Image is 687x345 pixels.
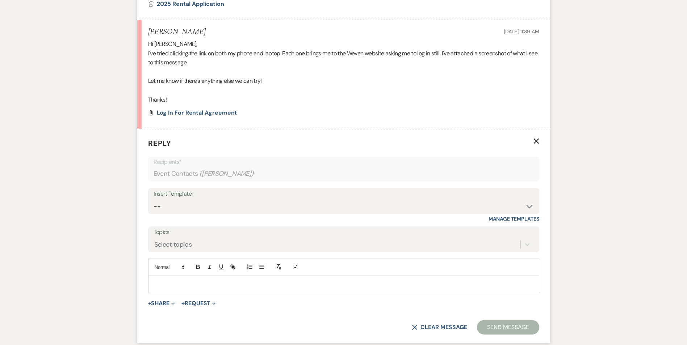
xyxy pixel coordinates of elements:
span: + [148,301,151,306]
span: Log in for rental agreement [157,109,237,116]
label: Topics [154,227,534,238]
p: I've tried clicking the link on both my phone and laptop. Each one brings me to the Weven website... [148,49,539,67]
h5: [PERSON_NAME] [148,27,206,37]
button: Request [181,301,216,306]
div: Insert Template [154,189,534,199]
span: Reply [148,139,171,148]
button: Share [148,301,175,306]
span: [DATE] 11:39 AM [504,28,539,35]
div: Event Contacts [154,167,534,181]
p: Hi [PERSON_NAME], [148,39,539,49]
div: Select topics [154,239,192,249]
p: Let me know if there's anything else we can try! [148,76,539,86]
button: Send Message [477,320,539,335]
span: ( [PERSON_NAME] ) [200,169,254,179]
a: Manage Templates [489,216,539,222]
span: + [181,301,185,306]
p: Thanks! [148,95,539,105]
p: Recipients* [154,157,534,167]
button: Clear message [412,324,467,330]
a: Log in for rental agreement [157,110,237,116]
